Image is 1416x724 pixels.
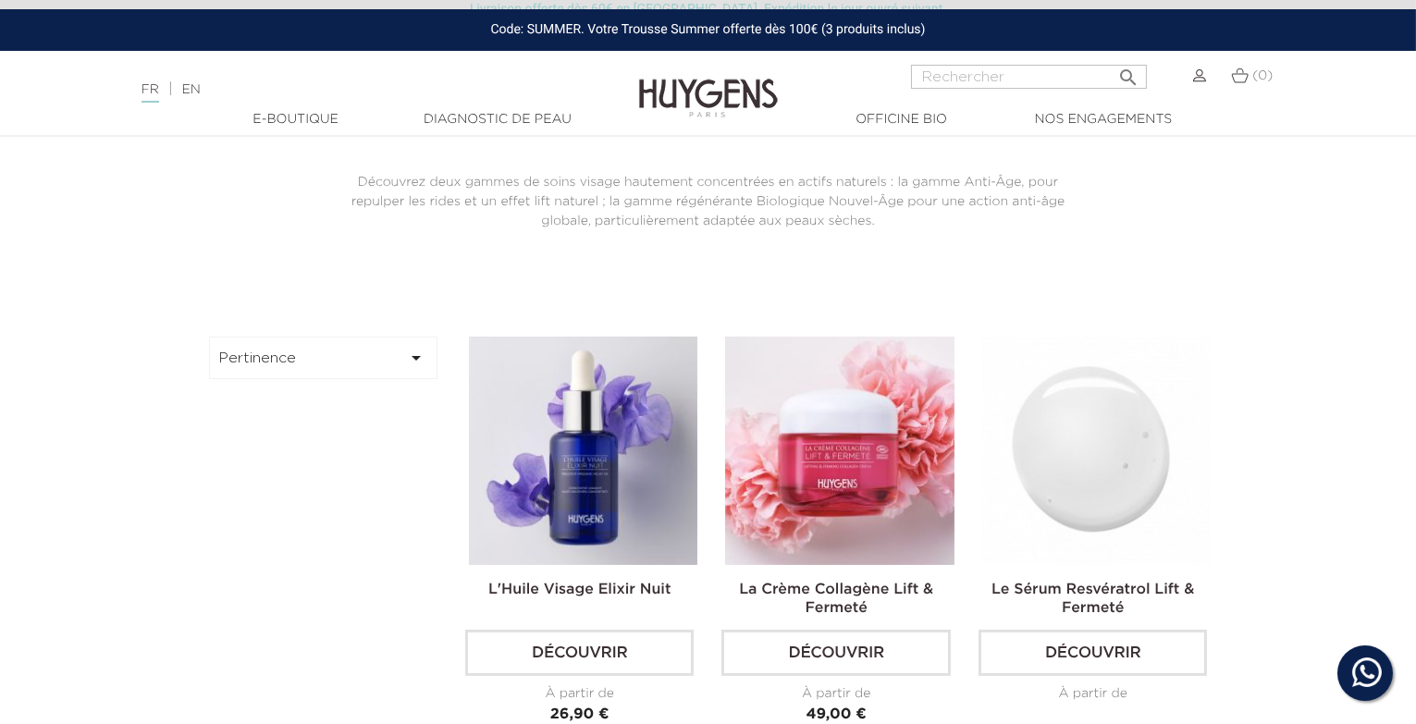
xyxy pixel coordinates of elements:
[469,337,697,565] img: L'Huile Visage Elixir Nuit
[1117,61,1139,83] i: 
[550,707,609,722] span: 26,90 €
[142,83,159,103] a: FR
[721,684,950,704] div: À partir de
[991,583,1194,616] a: Le Sérum Resvératrol Lift & Fermeté
[725,337,954,565] img: La Crème Collagène Lift & Fermeté
[739,583,933,616] a: La Crème Collagène Lift & Fermeté
[405,347,427,369] i: 
[807,707,867,722] span: 49,00 €
[1011,110,1196,129] a: Nos engagements
[721,630,950,676] a: Découvrir
[979,630,1207,676] a: Découvrir
[1112,59,1145,84] button: 
[132,79,576,101] div: |
[465,684,694,704] div: À partir de
[1252,69,1273,82] span: (0)
[181,83,200,96] a: EN
[639,49,778,120] img: Huygens
[809,110,994,129] a: Officine Bio
[465,630,694,676] a: Découvrir
[203,110,388,129] a: E-Boutique
[488,583,671,597] a: L'Huile Visage Elixir Nuit
[405,110,590,129] a: Diagnostic de peau
[209,337,438,379] button: Pertinence
[979,684,1207,704] div: À partir de
[341,173,1074,231] p: Découvrez deux gammes de soins visage hautement concentrées en actifs naturels : la gamme Anti-Âg...
[911,65,1147,89] input: Rechercher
